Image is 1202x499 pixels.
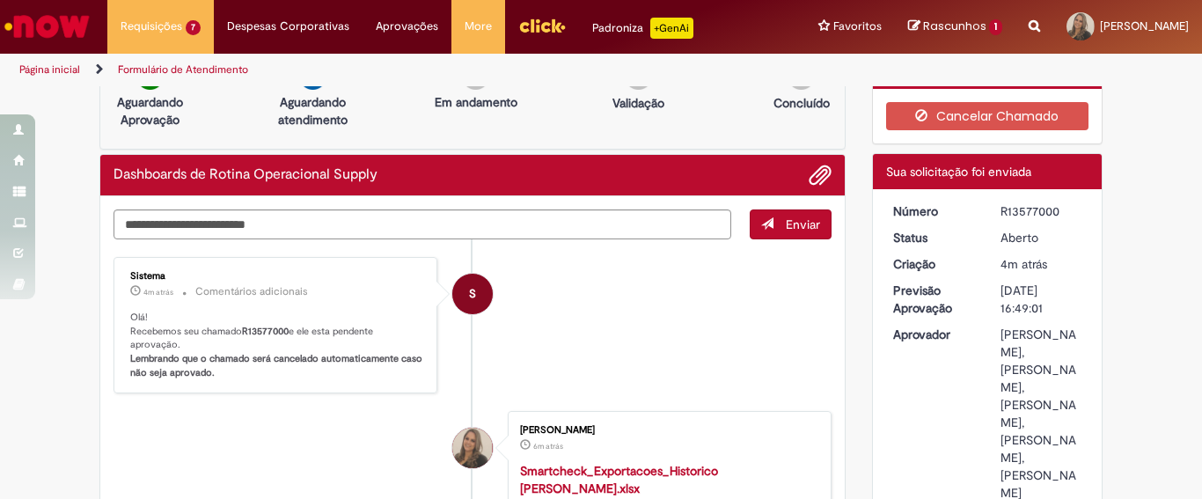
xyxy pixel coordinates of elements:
span: More [465,18,492,35]
a: Rascunhos [908,18,1002,35]
p: +GenAi [650,18,693,39]
span: 4m atrás [143,287,173,297]
span: Aprovações [376,18,438,35]
button: Cancelar Chamado [886,102,1089,130]
span: 6m atrás [533,441,563,451]
textarea: Digite sua mensagem aqui... [114,209,731,239]
div: R13577000 [1000,202,1082,220]
button: Adicionar anexos [809,164,832,187]
div: [PERSON_NAME] [520,425,813,436]
p: Em andamento [435,93,517,111]
span: Requisições [121,18,182,35]
a: Formulário de Atendimento [118,62,248,77]
div: Viviane Fernandes Da Silva [452,428,493,468]
span: Enviar [786,216,820,232]
p: Concluído [773,94,830,112]
b: R13577000 [242,325,289,338]
div: Aberto [1000,229,1082,246]
img: ServiceNow [2,9,92,44]
dt: Previsão Aprovação [880,282,988,317]
span: S [469,273,476,315]
dt: Criação [880,255,988,273]
a: Página inicial [19,62,80,77]
img: click_logo_yellow_360x200.png [518,12,566,39]
p: Olá! Recebemos seu chamado e ele esta pendente aprovação. [130,311,423,380]
time: 29/09/2025 13:49:01 [1000,256,1047,272]
div: 29/09/2025 13:49:01 [1000,255,1082,273]
span: Despesas Corporativas [227,18,349,35]
span: [PERSON_NAME] [1100,18,1189,33]
div: System [452,274,493,314]
a: Smartcheck_Exportacoes_Historico [PERSON_NAME].xlsx [520,463,718,496]
time: 29/09/2025 13:47:34 [533,441,563,451]
h2: Dashboards de Rotina Operacional Supply Histórico de tíquete [114,167,377,183]
div: [DATE] 16:49:01 [1000,282,1082,317]
dt: Número [880,202,988,220]
span: Rascunhos [923,18,986,34]
small: Comentários adicionais [195,284,308,299]
p: Aguardando atendimento [270,93,355,128]
span: Sua solicitação foi enviada [886,164,1031,180]
div: Padroniza [592,18,693,39]
button: Enviar [750,209,832,239]
span: Favoritos [833,18,882,35]
div: Sistema [130,271,423,282]
ul: Trilhas de página [13,54,788,86]
dt: Aprovador [880,326,988,343]
b: Lembrando que o chamado será cancelado automaticamente caso não seja aprovado. [130,352,425,379]
span: 4m atrás [1000,256,1047,272]
p: Aguardando Aprovação [107,93,193,128]
time: 29/09/2025 13:49:16 [143,287,173,297]
p: Validação [612,94,664,112]
dt: Status [880,229,988,246]
span: 1 [989,19,1002,35]
span: 7 [186,20,201,35]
